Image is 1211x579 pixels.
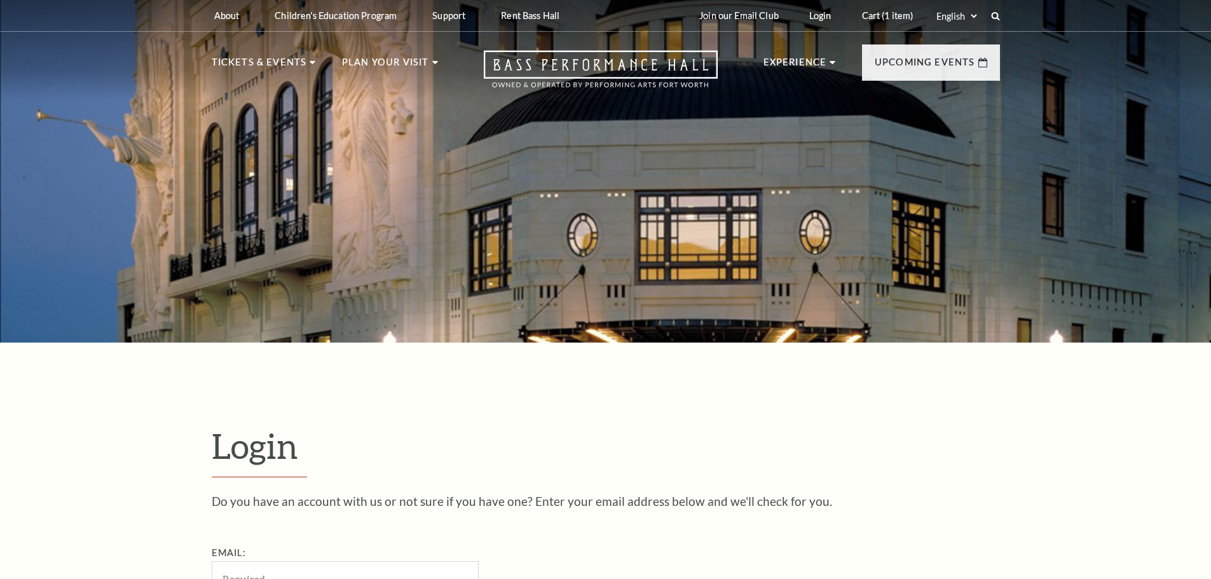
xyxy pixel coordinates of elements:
[763,55,827,78] p: Experience
[212,425,298,466] span: Login
[275,10,397,21] p: Children's Education Program
[432,10,465,21] p: Support
[214,10,240,21] p: About
[212,55,307,78] p: Tickets & Events
[212,495,1000,507] p: Do you have an account with us or not sure if you have one? Enter your email address below and we...
[501,10,559,21] p: Rent Bass Hall
[342,55,429,78] p: Plan Your Visit
[212,547,247,558] label: Email:
[875,55,975,78] p: Upcoming Events
[934,10,979,22] select: Select:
